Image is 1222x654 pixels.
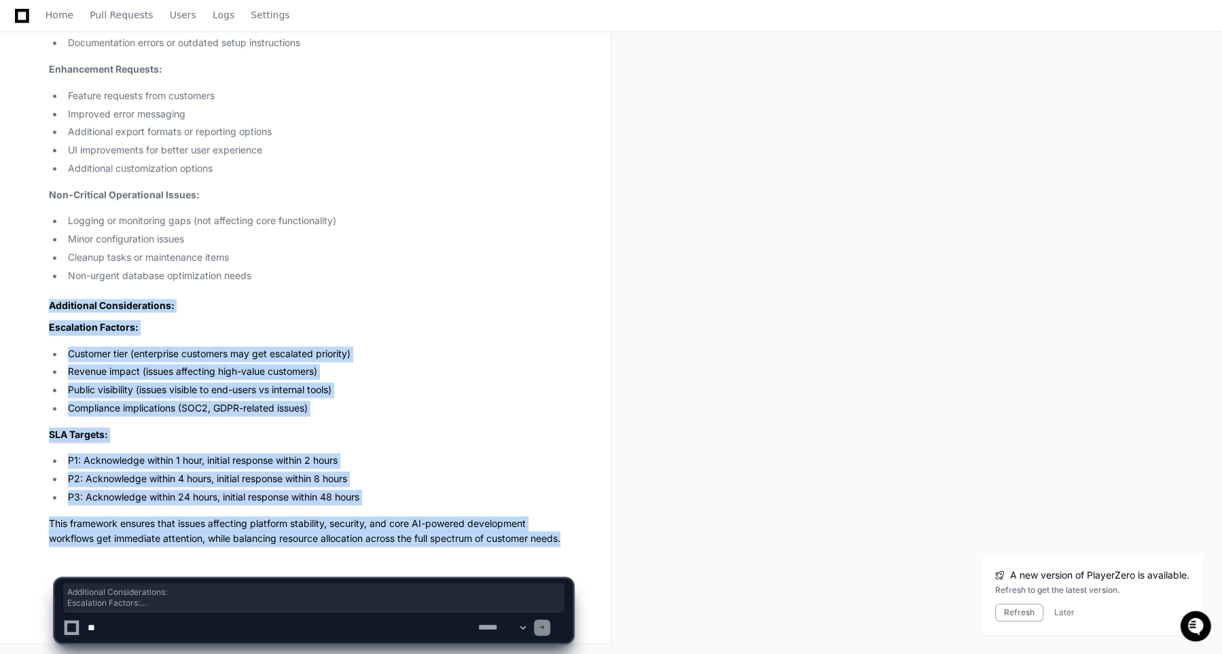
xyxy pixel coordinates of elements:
[64,364,573,380] li: Revenue impact (issues affecting high-value customers)
[67,587,560,608] span: Additional Considerations: Escalation Factors: Customer tier (enterprise customers may get escala...
[1010,568,1189,582] span: A new version of PlayerZero is available.
[1054,607,1075,618] button: Later
[64,268,573,284] li: Non-urgent database optimization needs
[251,11,289,19] span: Settings
[64,382,573,398] li: Public visibility (issues visible to end-users vs internal tools)
[64,88,573,104] li: Feature requests from customers
[49,63,162,75] strong: Enhancement Requests:
[231,105,247,122] button: Start new chat
[49,516,573,547] p: This framework ensures that issues affecting platform stability, security, and core AI-powered de...
[49,321,139,333] strong: Escalation Factors:
[64,107,573,122] li: Improved error messaging
[64,453,573,469] li: P1: Acknowledge within 1 hour, initial response within 2 hours
[14,101,38,126] img: 1736555170064-99ba0984-63c1-480f-8ee9-699278ef63ed
[96,142,164,153] a: Powered byPylon
[135,143,164,153] span: Pylon
[170,11,196,19] span: Users
[49,429,108,440] strong: SLA Targets:
[64,401,573,416] li: Compliance implications (SOC2, GDPR-related issues)
[64,143,573,158] li: UI improvements for better user experience
[64,124,573,140] li: Additional export formats or reporting options
[64,490,573,505] li: P3: Acknowledge within 24 hours, initial response within 48 hours
[64,161,573,177] li: Additional customization options
[64,250,573,266] li: Cleanup tasks or maintenance items
[64,35,573,51] li: Documentation errors or outdated setup instructions
[90,11,153,19] span: Pull Requests
[64,213,573,229] li: Logging or monitoring gaps (not affecting core functionality)
[46,115,172,126] div: We're available if you need us!
[1179,609,1215,646] iframe: Open customer support
[64,471,573,487] li: P2: Acknowledge within 4 hours, initial response within 8 hours
[14,54,247,76] div: Welcome
[46,101,223,115] div: Start new chat
[213,11,234,19] span: Logs
[14,14,41,41] img: PlayerZero
[49,299,573,312] h2: Additional Considerations:
[64,232,573,247] li: Minor configuration issues
[49,189,200,200] strong: Non-Critical Operational Issues:
[46,11,73,19] span: Home
[64,346,573,362] li: Customer tier (enterprise customers may get escalated priority)
[995,585,1189,596] div: Refresh to get the latest version.
[995,604,1043,621] button: Refresh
